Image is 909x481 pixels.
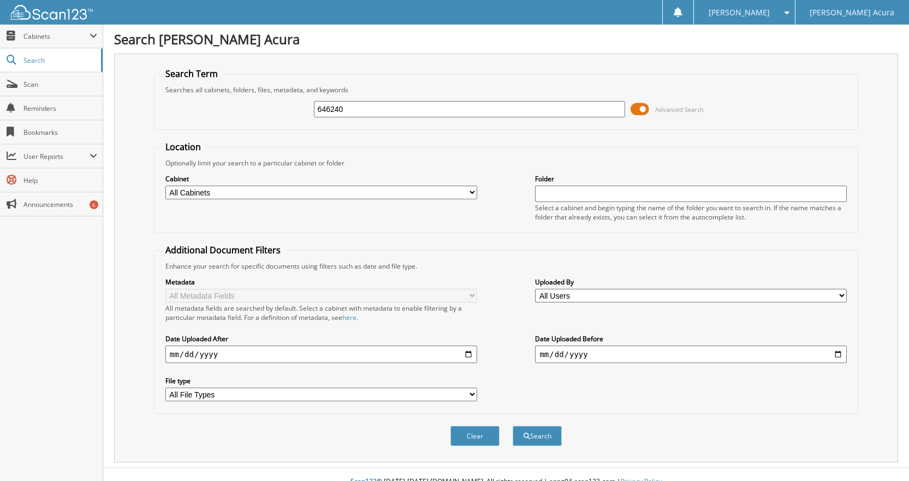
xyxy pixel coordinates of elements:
[23,80,97,89] span: Scan
[342,313,357,322] a: here
[160,158,852,168] div: Optionally limit your search to a particular cabinet or folder
[160,141,206,153] legend: Location
[23,200,97,209] span: Announcements
[23,32,90,41] span: Cabinets
[23,56,96,65] span: Search
[450,426,500,446] button: Clear
[810,9,894,16] span: [PERSON_NAME] Acura
[23,152,90,161] span: User Reports
[160,244,286,256] legend: Additional Document Filters
[165,174,477,183] label: Cabinet
[535,334,847,343] label: Date Uploaded Before
[23,104,97,113] span: Reminders
[160,68,223,80] legend: Search Term
[535,346,847,363] input: end
[23,128,97,137] span: Bookmarks
[114,30,898,48] h1: Search [PERSON_NAME] Acura
[165,334,477,343] label: Date Uploaded After
[535,174,847,183] label: Folder
[165,376,477,385] label: File type
[535,277,847,287] label: Uploaded By
[165,304,477,322] div: All metadata fields are searched by default. Select a cabinet with metadata to enable filtering b...
[165,346,477,363] input: start
[160,262,852,271] div: Enhance your search for specific documents using filters such as date and file type.
[655,105,704,114] span: Advanced Search
[165,277,477,287] label: Metadata
[23,176,97,185] span: Help
[160,85,852,94] div: Searches all cabinets, folders, files, metadata, and keywords
[513,426,562,446] button: Search
[90,200,98,209] div: 6
[535,203,847,222] div: Select a cabinet and begin typing the name of the folder you want to search in. If the name match...
[854,429,909,481] iframe: Chat Widget
[11,5,93,20] img: scan123-logo-white.svg
[709,9,770,16] span: [PERSON_NAME]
